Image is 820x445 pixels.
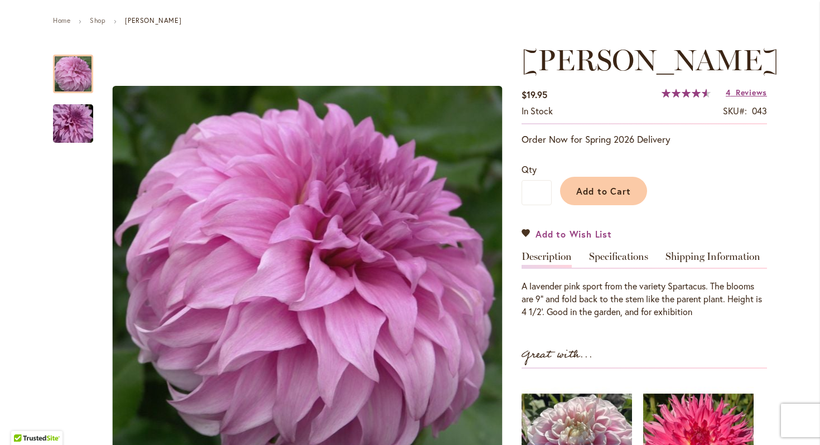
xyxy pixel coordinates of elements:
[522,163,537,175] span: Qty
[536,228,612,240] span: Add to Wish List
[522,251,572,268] a: Description
[53,93,93,143] div: Vassio Meggos
[752,105,767,118] div: 043
[560,177,647,205] button: Add to Cart
[53,43,104,93] div: Vassio Meggos
[90,16,105,25] a: Shop
[589,251,648,268] a: Specifications
[726,87,731,98] span: 4
[53,16,70,25] a: Home
[522,89,547,100] span: $19.95
[522,105,553,118] div: Availability
[576,185,631,197] span: Add to Cart
[522,133,767,146] p: Order Now for Spring 2026 Delivery
[662,89,711,98] div: 92%
[522,105,553,117] span: In stock
[8,405,40,437] iframe: Launch Accessibility Center
[33,97,113,151] img: Vassio Meggos
[665,251,760,268] a: Shipping Information
[522,251,767,318] div: Detailed Product Info
[726,87,767,98] a: 4 Reviews
[522,228,612,240] a: Add to Wish List
[522,346,593,364] strong: Great with...
[736,87,767,98] span: Reviews
[522,280,767,318] div: A lavender pink sport from the variety Spartacus. The blooms are 9" and fold back to the stem lik...
[522,42,779,78] span: [PERSON_NAME]
[723,105,747,117] strong: SKU
[125,16,181,25] strong: [PERSON_NAME]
